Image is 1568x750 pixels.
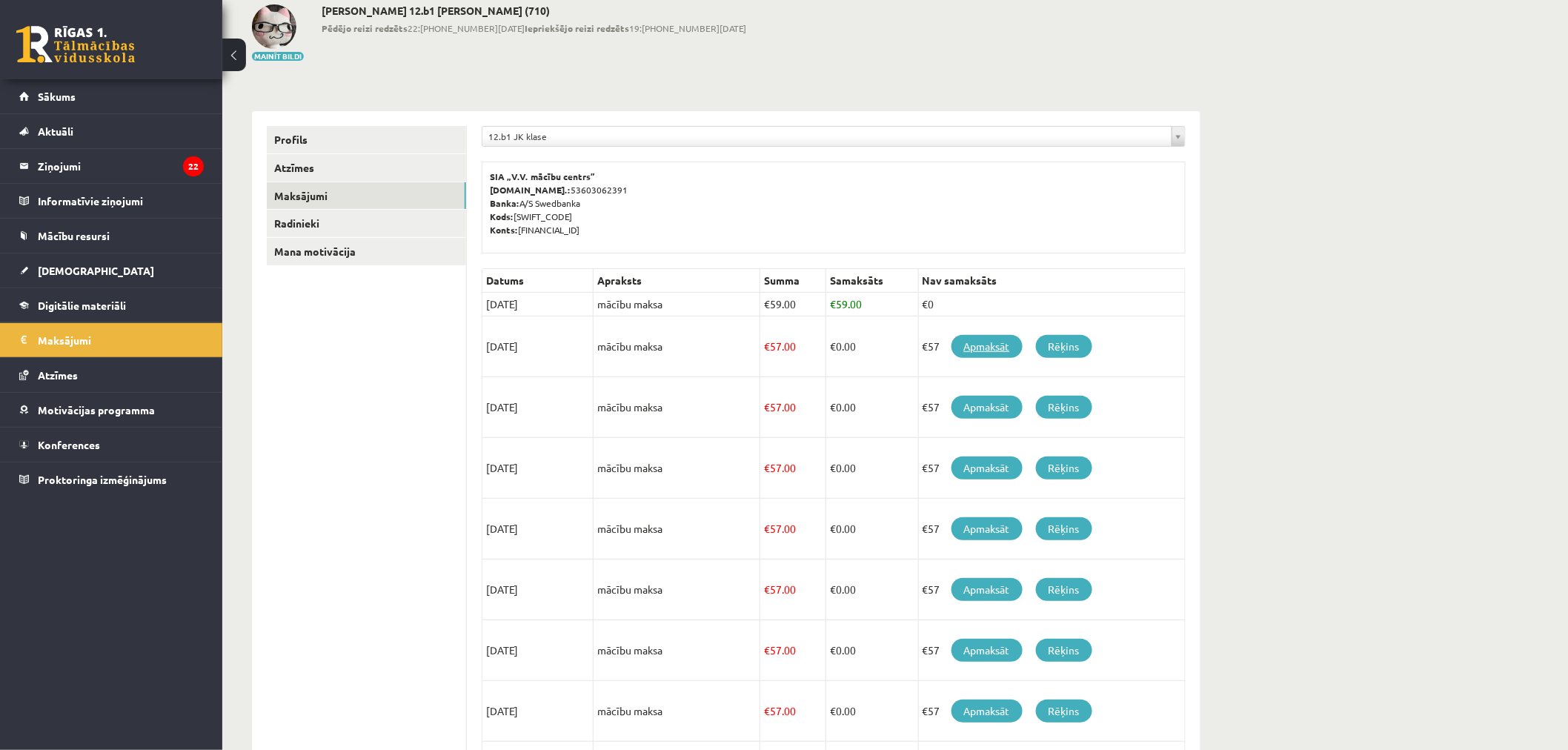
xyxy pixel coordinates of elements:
td: mācību maksa [594,560,760,620]
span: € [764,583,770,596]
td: mācību maksa [594,499,760,560]
a: Rēķins [1036,335,1092,358]
span: € [830,297,836,311]
span: Atzīmes [38,368,78,382]
td: €0 [918,293,1185,316]
td: [DATE] [482,316,594,377]
a: Apmaksāt [951,517,1023,540]
span: € [764,643,770,657]
b: Pēdējo reizi redzēts [322,22,408,34]
legend: Maksājumi [38,323,204,357]
a: Maksājumi [19,323,204,357]
h2: [PERSON_NAME] 12.b1 [PERSON_NAME] (710) [322,4,746,17]
td: mācību maksa [594,681,760,742]
legend: Ziņojumi [38,149,204,183]
td: [DATE] [482,620,594,681]
span: € [830,643,836,657]
td: 57.00 [760,316,826,377]
td: [DATE] [482,293,594,316]
span: Digitālie materiāli [38,299,126,312]
span: € [764,297,770,311]
span: € [830,704,836,717]
td: €57 [918,438,1185,499]
a: Maksājumi [267,182,466,210]
a: Aktuāli [19,114,204,148]
b: Iepriekšējo reizi redzēts [525,22,629,34]
td: mācību maksa [594,316,760,377]
td: €57 [918,499,1185,560]
td: 59.00 [825,293,918,316]
a: Rēķins [1036,639,1092,662]
a: [DEMOGRAPHIC_DATA] [19,253,204,288]
td: mācību maksa [594,377,760,438]
td: 0.00 [825,681,918,742]
span: Motivācijas programma [38,403,155,417]
a: Apmaksāt [951,639,1023,662]
span: € [830,339,836,353]
b: Banka: [490,197,519,209]
span: 12.b1 JK klase [488,127,1166,146]
i: 22 [183,156,204,176]
a: Konferences [19,428,204,462]
span: € [764,339,770,353]
td: mācību maksa [594,620,760,681]
a: Rēķins [1036,396,1092,419]
a: Rēķins [1036,517,1092,540]
a: Apmaksāt [951,578,1023,601]
td: [DATE] [482,438,594,499]
a: Mācību resursi [19,219,204,253]
span: € [764,704,770,717]
a: Rēķins [1036,700,1092,723]
td: 57.00 [760,620,826,681]
a: 12.b1 JK klase [482,127,1185,146]
td: [DATE] [482,377,594,438]
span: [DEMOGRAPHIC_DATA] [38,264,154,277]
b: [DOMAIN_NAME].: [490,184,571,196]
a: Rīgas 1. Tālmācības vidusskola [16,26,135,63]
td: €57 [918,620,1185,681]
a: Apmaksāt [951,396,1023,419]
td: [DATE] [482,499,594,560]
span: Mācību resursi [38,229,110,242]
span: € [764,400,770,414]
td: mācību maksa [594,293,760,316]
a: Motivācijas programma [19,393,204,427]
legend: Informatīvie ziņojumi [38,184,204,218]
a: Apmaksāt [951,335,1023,358]
td: [DATE] [482,560,594,620]
span: Konferences [38,438,100,451]
b: SIA „V.V. mācību centrs” [490,170,596,182]
a: Proktoringa izmēģinājums [19,462,204,497]
td: 57.00 [760,499,826,560]
a: Digitālie materiāli [19,288,204,322]
td: €57 [918,377,1185,438]
td: 57.00 [760,560,826,620]
span: € [764,461,770,474]
td: 57.00 [760,438,826,499]
th: Datums [482,269,594,293]
span: Aktuāli [38,125,73,138]
button: Mainīt bildi [252,52,304,61]
span: € [830,522,836,535]
td: €57 [918,681,1185,742]
td: 59.00 [760,293,826,316]
span: Sākums [38,90,76,103]
a: Atzīmes [19,358,204,392]
span: Proktoringa izmēģinājums [38,473,167,486]
a: Atzīmes [267,154,466,182]
td: €57 [918,316,1185,377]
span: € [830,583,836,596]
b: Konts: [490,224,518,236]
td: 0.00 [825,560,918,620]
a: Rēķins [1036,457,1092,479]
a: Rēķins [1036,578,1092,601]
a: Apmaksāt [951,700,1023,723]
td: €57 [918,560,1185,620]
a: Profils [267,126,466,153]
a: Ziņojumi22 [19,149,204,183]
th: Summa [760,269,826,293]
td: 57.00 [760,377,826,438]
span: 22:[PHONE_NUMBER][DATE] 19:[PHONE_NUMBER][DATE] [322,21,746,35]
span: € [830,461,836,474]
td: 0.00 [825,377,918,438]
